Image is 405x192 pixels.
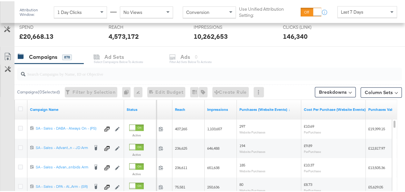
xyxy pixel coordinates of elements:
[239,181,243,186] span: 80
[239,5,298,17] label: Use Unified Attribution Setting:
[304,168,321,172] sub: Per Purchase
[361,86,402,96] button: Column Sets
[29,52,57,59] div: Campaigns
[19,30,53,40] div: £20,668.13
[129,151,144,155] label: Active
[36,124,100,130] div: SA - Sales - DABA - Always On - (PS)
[239,142,245,147] span: 194
[239,106,299,111] a: The number of times a purchase was made tracked by your Custom Audience pixel on your website aft...
[30,106,121,111] a: Your campaign name.
[129,132,144,136] label: Active
[62,53,72,59] div: 878
[175,144,187,149] span: 236,625
[175,183,185,188] span: 75,581
[239,129,265,133] sub: Website Purchases
[239,123,245,127] span: 297
[36,144,89,149] div: SA - Sales - Advant...n - JD Arm
[368,183,383,188] span: £5,629.05
[36,183,89,188] div: SA - Sales - DPA - Al...Arm - (SR)
[19,6,51,16] div: Attribution Window:
[283,30,308,40] div: 146,340
[194,23,242,29] span: IMPRESSIONS
[36,144,89,150] a: SA - Sales - Advant...n - JD Arm
[304,187,321,191] sub: Per Purchase
[341,8,363,14] span: Last 7 Days
[239,148,265,152] sub: Website Purchases
[122,86,134,96] div: 0
[239,187,265,191] sub: Website Purchases
[304,161,314,166] span: £10.37
[304,106,366,111] a: The average cost for each purchase tracked by your Custom Audience pixel on your website after pe...
[175,164,187,169] span: 236,611
[207,106,234,111] a: The number of times your ad was served. On mobile apps an ad is counted as served the first time ...
[36,124,100,131] a: SA - Sales - DABA - Always On - (PS)
[207,183,219,188] span: 250,636
[175,106,202,111] a: The number of people your ad was served to.
[304,181,312,186] span: £8.73
[283,23,331,29] span: CLICKS (LINK)
[36,163,89,170] a: SA - Sales - Advan...enbids Arm
[127,106,154,111] a: Shows the current state of your Ad Campaign.
[36,163,89,168] div: SA - Sales - Advan...enbids Arm
[304,148,321,152] sub: Per Purchase
[304,123,314,127] span: £10.69
[194,30,228,40] div: 10,262,653
[129,171,144,175] label: Active
[123,8,142,14] span: No Views
[36,183,89,189] a: SA - Sales - DPA - Al...Arm - (SR)
[239,161,245,166] span: 185
[109,23,157,29] span: REACH
[207,164,219,169] span: 651,638
[315,86,356,96] button: Breakdowns
[239,168,265,172] sub: Website Purchases
[17,88,60,94] div: Campaigns ( 0 Selected)
[304,142,312,147] span: £9.89
[368,164,385,169] span: £13,505.36
[368,144,385,149] span: £12,817.97
[175,125,187,130] span: 407,265
[207,144,219,149] span: 646,488
[186,8,209,14] span: Conversion
[19,23,68,29] span: SPEND
[368,125,385,130] span: £19,399.15
[207,125,222,130] span: 1,103,657
[109,30,139,40] div: 4,573,172
[57,8,82,14] span: 1 Day Clicks
[304,129,321,133] sub: Per Purchase
[25,64,368,76] input: Search Campaigns by Name, ID or Objective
